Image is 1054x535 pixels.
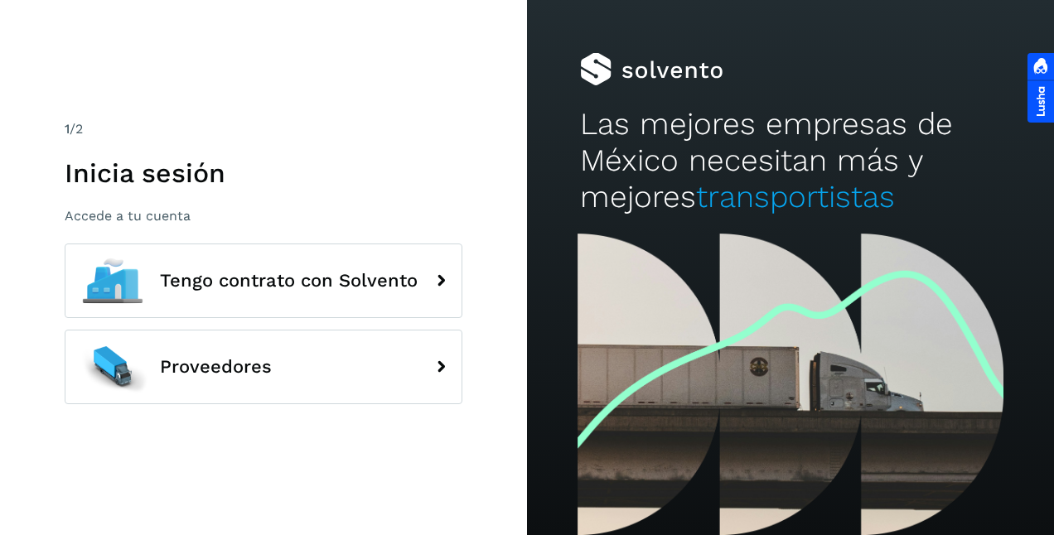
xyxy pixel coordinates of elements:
[696,179,895,214] span: transportistas
[160,271,418,291] span: Tengo contrato con Solvento
[65,330,462,404] button: Proveedores
[65,208,462,224] p: Accede a tu cuenta
[580,106,1002,216] h2: Las mejores empresas de México necesitan más y mejores
[65,121,70,137] span: 1
[65,119,462,139] div: /2
[160,357,272,377] span: Proveedores
[65,243,462,318] button: Tengo contrato con Solvento
[65,157,462,189] h1: Inicia sesión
